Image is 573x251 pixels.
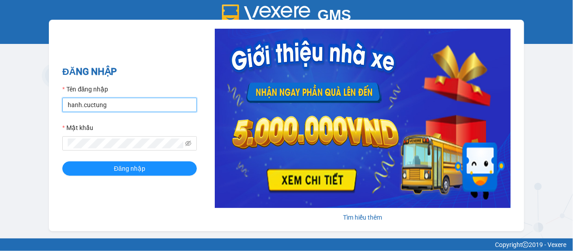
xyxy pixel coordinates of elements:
[317,7,351,23] span: GMS
[62,123,93,133] label: Mật khẩu
[62,84,108,94] label: Tên đăng nhập
[185,140,191,147] span: eye-invisible
[522,242,529,248] span: copyright
[68,138,183,148] input: Mật khẩu
[222,4,311,24] img: logo 2
[215,29,511,208] img: banner-0
[222,13,352,21] a: GMS
[62,65,197,79] h2: ĐĂNG NHẬP
[2,30,571,39] div: Hệ thống quản lý hàng hóa
[215,212,511,222] div: Tìm hiểu thêm
[62,98,197,112] input: Tên đăng nhập
[7,240,566,250] div: Copyright 2019 - Vexere
[62,161,197,176] button: Đăng nhập
[114,164,145,173] span: Đăng nhập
